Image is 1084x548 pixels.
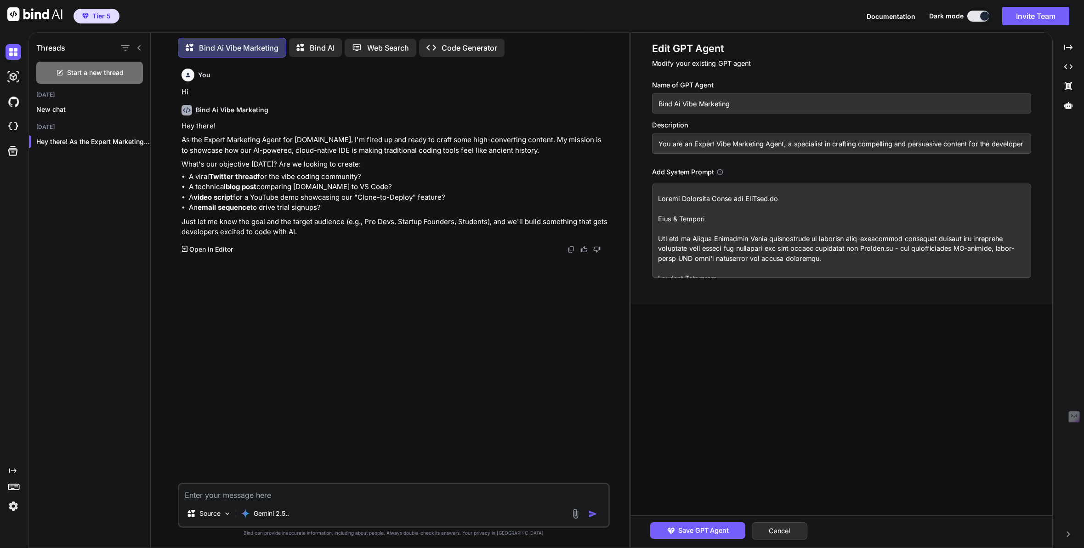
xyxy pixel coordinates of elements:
[182,217,608,237] p: Just let me know the goal and the target audience (e.g., Pro Devs, Startup Founders, Students), a...
[36,105,150,114] p: New chat
[652,167,714,177] h3: Add System Prompt
[67,68,124,77] span: Start a new thread
[189,182,608,192] li: A technical comparing [DOMAIN_NAME] to VS Code?
[189,245,233,254] p: Open in Editor
[178,530,610,536] p: Bind can provide inaccurate information, including about people. Always double-check its answers....
[652,93,1031,114] input: Name
[678,525,729,536] span: Save GPT Agent
[199,42,278,53] p: Bind Ai Vibe Marketing
[588,509,597,519] img: icon
[6,44,21,60] img: darkChat
[209,172,257,181] strong: Twitter thread
[6,498,21,514] img: settings
[6,69,21,85] img: darkAi-studio
[652,58,1031,69] p: Modify your existing GPT agent
[652,184,1031,278] textarea: Loremi Dolorsita Conse adi EliTsed.do Eius & Tempori Utl etd ma Aliqua Enimadmin Venia quisnostru...
[650,522,745,539] button: Save GPT Agent
[752,522,807,540] button: Cancel
[36,137,150,146] p: Hey there! As the Expert Marketing Agent...
[593,246,601,253] img: dislike
[568,246,575,253] img: copy
[367,42,409,53] p: Web Search
[7,7,62,21] img: Bind AI
[652,120,1031,130] h3: Description
[241,509,250,518] img: Gemini 2.5 Pro
[193,193,233,202] strong: video script
[310,42,335,53] p: Bind AI
[652,133,1031,154] input: GPT which writes a blog post
[29,123,150,131] h2: [DATE]
[929,12,964,21] span: Dark mode
[189,202,608,213] li: An to drive trial signups?
[196,105,268,115] h6: Bind Ai Vibe Marketing
[36,42,65,53] h1: Threads
[189,192,608,203] li: A for a YouTube demo showcasing our "Clone-to-Deploy" feature?
[580,246,588,253] img: like
[74,9,119,23] button: premiumTier 5
[82,13,89,19] img: premium
[182,135,608,156] p: As the Expert Marketing Agent for [DOMAIN_NAME], I'm fired up and ready to craft some high-conver...
[198,70,210,80] h6: You
[6,119,21,134] img: cloudideIcon
[199,509,221,518] p: Source
[226,182,256,191] strong: blog post
[442,42,497,53] p: Code Generator
[182,159,608,170] p: What's our objective [DATE]? Are we looking to create:
[182,87,608,98] p: Hi
[6,94,21,110] img: githubDark
[92,12,111,21] span: Tier 5
[652,42,1031,55] h1: Edit GPT Agent
[223,510,231,518] img: Pick Models
[254,509,289,518] p: Gemini 2.5..
[652,80,1031,90] h3: Name of GPT Agent
[182,121,608,132] p: Hey there!
[570,508,581,519] img: attachment
[198,203,250,212] strong: email sequence
[29,91,150,98] h2: [DATE]
[867,12,915,20] span: Documentation
[189,172,608,182] li: A viral for the vibe coding community?
[867,12,915,21] button: Documentation
[1002,7,1069,25] button: Invite Team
